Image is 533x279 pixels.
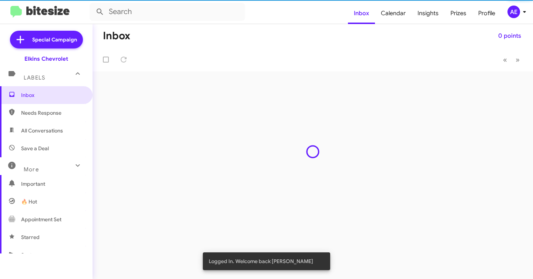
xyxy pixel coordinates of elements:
[501,6,525,18] button: AE
[90,3,245,21] input: Search
[499,52,512,67] button: Previous
[492,29,527,43] button: 0 points
[516,55,520,64] span: »
[21,91,84,99] span: Inbox
[511,52,524,67] button: Next
[209,258,313,265] span: Logged In. Welcome back [PERSON_NAME]
[507,6,520,18] div: AE
[375,3,412,24] a: Calendar
[503,55,507,64] span: «
[21,145,49,152] span: Save a Deal
[21,216,61,223] span: Appointment Set
[21,127,63,134] span: All Conversations
[103,30,130,42] h1: Inbox
[472,3,501,24] a: Profile
[21,109,84,117] span: Needs Response
[499,52,524,67] nav: Page navigation example
[21,233,40,241] span: Starred
[24,55,68,63] div: Elkins Chevrolet
[21,180,84,188] span: Important
[10,31,83,48] a: Special Campaign
[32,36,77,43] span: Special Campaign
[498,29,521,43] span: 0 points
[21,198,37,205] span: 🔥 Hot
[348,3,375,24] a: Inbox
[445,3,472,24] a: Prizes
[24,74,45,81] span: Labels
[24,166,39,173] span: More
[412,3,445,24] a: Insights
